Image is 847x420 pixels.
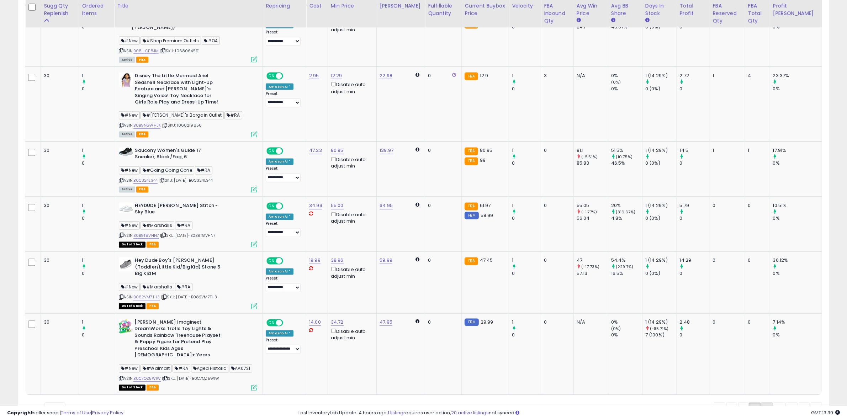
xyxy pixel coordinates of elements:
[119,203,257,247] div: ASIN:
[135,203,221,218] b: HEYDUDE [PERSON_NAME] Stitch - Sky Blue
[616,264,633,270] small: (229.7%)
[119,222,140,230] span: #New
[577,73,603,79] div: N/A
[133,178,158,184] a: B0C324L344
[331,202,344,209] a: 55.00
[331,328,371,341] div: Disable auto adjust min
[512,148,541,154] div: 1
[680,257,710,264] div: 14.29
[719,405,721,412] span: «
[119,319,257,390] div: ASIN:
[731,405,732,412] span: ‹
[680,2,707,17] div: Total Profit
[577,216,608,222] div: 56.04
[309,319,321,326] a: 14.00
[119,148,133,156] img: 41NRulIzq-L._SL40_.jpg
[512,257,541,264] div: 1
[512,86,541,92] div: 0
[380,72,392,79] a: 22.98
[119,11,257,62] div: ASIN:
[713,73,740,79] div: 1
[136,57,148,63] span: FBA
[749,403,761,415] a: 2
[202,37,220,45] span: #OA
[428,2,459,17] div: Fulfillable Quantity
[119,257,257,308] div: ASIN:
[465,212,478,219] small: FBM
[119,257,133,272] img: 41HEqP+vtRL._SL40_.jpg
[224,111,242,119] span: #RA
[577,319,603,326] div: N/A
[119,111,140,119] span: #New
[266,214,293,220] div: Amazon AI *
[773,332,822,339] div: 0%
[267,203,276,209] span: ON
[44,2,76,17] div: Sugg Qty Replenish
[544,319,568,326] div: 0
[309,257,321,264] a: 19.99
[309,202,322,209] a: 34.99
[160,48,200,54] span: | SKU: 1068064591
[82,86,114,92] div: 0
[173,365,190,373] span: #RA
[481,212,493,219] span: 58.99
[611,332,642,339] div: 0%
[428,319,456,326] div: 0
[160,233,216,239] span: | SKU: [DATE]-B0B9T8VHN7
[748,257,764,264] div: 0
[428,257,456,264] div: 0
[44,73,73,79] div: 30
[133,376,161,382] a: B0C7QZ5W1W
[331,257,344,264] a: 38.96
[577,203,608,209] div: 55.05
[195,166,213,175] span: #RA
[191,365,228,373] span: Aged Historic
[147,242,159,248] span: FBA
[577,17,581,24] small: Avg Win Price.
[577,257,608,264] div: 47
[544,73,568,79] div: 3
[175,283,193,291] span: #RA
[380,2,422,10] div: [PERSON_NAME]
[309,147,322,154] a: 47.23
[380,257,392,264] a: 59.99
[380,202,393,209] a: 64.95
[175,222,193,230] span: #RA
[512,216,541,222] div: 0
[616,209,635,215] small: (316.67%)
[159,178,213,184] span: | SKU: [DATE]-B0C324L344
[680,332,710,339] div: 0
[512,73,541,79] div: 1
[266,30,301,46] div: Preset:
[465,73,478,80] small: FBA
[480,257,493,264] span: 47.45
[748,203,764,209] div: 0
[119,365,140,373] span: #New
[135,148,221,163] b: Saucony Women's Guide 17 Sneaker, Black/Fog, 6
[266,338,301,354] div: Preset:
[119,166,140,175] span: #New
[738,403,749,415] a: 1
[645,203,677,209] div: 1 (14.29%)
[428,73,456,79] div: 0
[773,148,822,154] div: 17.91%
[544,2,571,25] div: FBA inbound Qty
[577,2,605,17] div: Avg Win Price
[147,385,159,391] span: FBA
[147,303,159,309] span: FBA
[577,271,608,277] div: 57.13
[544,257,568,264] div: 0
[266,84,293,90] div: Amazon AI *
[713,203,740,209] div: 0
[282,148,293,154] span: OFF
[581,209,597,215] small: (-1.77%)
[611,17,615,24] small: Avg BB Share.
[282,203,293,209] span: OFF
[804,405,805,412] span: ›
[119,187,135,193] span: All listings currently available for purchase on Amazon
[266,166,301,182] div: Preset:
[773,403,786,415] a: 4
[811,409,840,416] span: 2025-08-11 13:39 GMT
[82,332,114,339] div: 0
[680,148,710,154] div: 14.5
